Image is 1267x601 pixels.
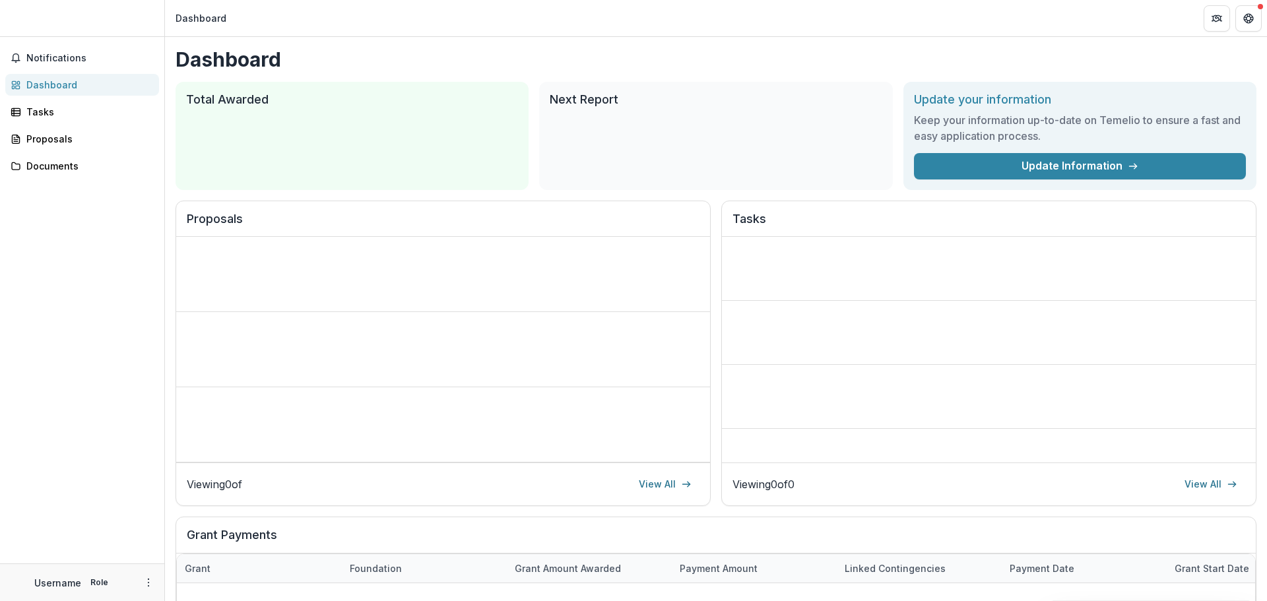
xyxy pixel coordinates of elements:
[550,92,882,107] h2: Next Report
[732,476,795,492] p: Viewing 0 of 0
[170,9,232,28] nav: breadcrumb
[26,105,148,119] div: Tasks
[1235,5,1262,32] button: Get Help
[186,92,518,107] h2: Total Awarded
[1204,5,1230,32] button: Partners
[5,128,159,150] a: Proposals
[176,47,1256,71] h1: Dashboard
[26,159,148,173] div: Documents
[26,132,148,146] div: Proposals
[914,153,1246,179] a: Update Information
[187,476,242,492] p: Viewing 0 of
[1177,474,1245,495] a: View All
[914,112,1246,144] h3: Keep your information up-to-date on Temelio to ensure a fast and easy application process.
[141,575,156,590] button: More
[914,92,1246,107] h2: Update your information
[5,47,159,69] button: Notifications
[631,474,699,495] a: View All
[34,576,81,590] p: Username
[5,101,159,123] a: Tasks
[732,212,1245,237] h2: Tasks
[26,53,154,64] span: Notifications
[176,11,226,25] div: Dashboard
[5,74,159,96] a: Dashboard
[5,155,159,177] a: Documents
[86,577,112,588] p: Role
[26,78,148,92] div: Dashboard
[187,528,1245,553] h2: Grant Payments
[187,212,699,237] h2: Proposals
